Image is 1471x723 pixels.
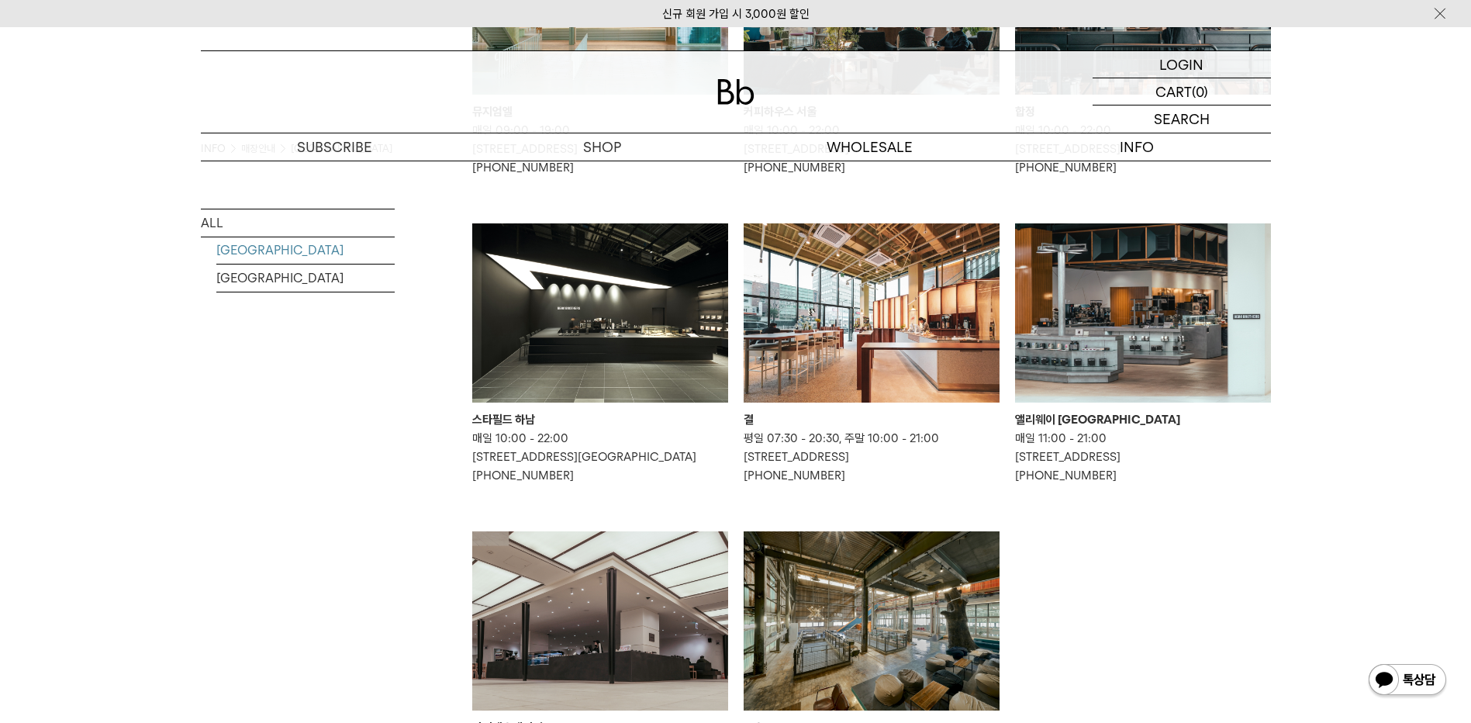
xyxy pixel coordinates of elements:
img: 코스모40 [744,531,1000,711]
div: 결 [744,410,1000,429]
a: SHOP [468,133,736,161]
p: (0) [1192,78,1208,105]
img: 로고 [717,79,754,105]
a: [GEOGRAPHIC_DATA] [216,265,395,292]
img: 파미에스테이션 [472,531,728,711]
div: 스타필드 하남 [472,410,728,429]
p: CART [1155,78,1192,105]
p: 매일 11:00 - 21:00 [STREET_ADDRESS] [PHONE_NUMBER] [1015,429,1271,485]
a: SUBSCRIBE [201,133,468,161]
p: SEARCH [1154,106,1210,133]
a: 앨리웨이 인천 앨리웨이 [GEOGRAPHIC_DATA] 매일 11:00 - 21:00[STREET_ADDRESS][PHONE_NUMBER] [1015,223,1271,485]
a: 스타필드 하남 스타필드 하남 매일 10:00 - 22:00[STREET_ADDRESS][GEOGRAPHIC_DATA][PHONE_NUMBER] [472,223,728,485]
a: 결 결 평일 07:30 - 20:30, 주말 10:00 - 21:00[STREET_ADDRESS][PHONE_NUMBER] [744,223,1000,485]
a: CART (0) [1093,78,1271,106]
img: 카카오톡 채널 1:1 채팅 버튼 [1367,662,1448,700]
p: LOGIN [1159,51,1203,78]
a: [GEOGRAPHIC_DATA] [216,237,395,264]
div: 앨리웨이 [GEOGRAPHIC_DATA] [1015,410,1271,429]
p: WHOLESALE [736,133,1003,161]
img: 스타필드 하남 [472,223,728,403]
img: 결 [744,223,1000,403]
a: ALL [201,209,395,237]
a: 신규 회원 가입 시 3,000원 할인 [662,7,810,21]
p: INFO [1003,133,1271,161]
p: 매일 10:00 - 22:00 [STREET_ADDRESS][GEOGRAPHIC_DATA] [PHONE_NUMBER] [472,429,728,485]
p: 평일 07:30 - 20:30, 주말 10:00 - 21:00 [STREET_ADDRESS] [PHONE_NUMBER] [744,429,1000,485]
a: LOGIN [1093,51,1271,78]
img: 앨리웨이 인천 [1015,223,1271,403]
